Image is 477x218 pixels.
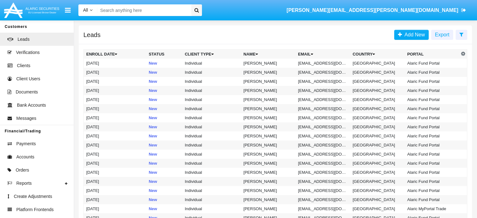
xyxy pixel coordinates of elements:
td: [GEOGRAPHIC_DATA] [350,150,405,159]
td: [GEOGRAPHIC_DATA] [350,95,405,104]
td: [GEOGRAPHIC_DATA] [350,159,405,168]
td: Individual [182,86,241,95]
td: New [146,131,182,141]
a: [PERSON_NAME][EMAIL_ADDRESS][PERSON_NAME][DOMAIN_NAME] [284,2,469,19]
span: Reports [16,180,32,187]
td: Alaric Fund Portal [405,141,459,150]
td: [EMAIL_ADDRESS][DOMAIN_NAME] [295,104,350,113]
span: Verifications [16,49,40,56]
span: [PERSON_NAME][EMAIL_ADDRESS][PERSON_NAME][DOMAIN_NAME] [287,8,458,13]
td: Individual [182,113,241,122]
td: [GEOGRAPHIC_DATA] [350,122,405,131]
td: [DATE] [84,131,146,141]
td: Alaric Fund Portal [405,131,459,141]
td: Alaric Fund Portal [405,86,459,95]
th: Enroll Date [84,50,146,59]
td: [EMAIL_ADDRESS][DOMAIN_NAME][PERSON_NAME] [295,204,350,213]
span: Payments [16,141,36,147]
span: Create Adjustments [14,193,52,200]
td: [PERSON_NAME] [241,59,295,68]
td: [GEOGRAPHIC_DATA] [350,177,405,186]
td: [PERSON_NAME] [241,168,295,177]
td: [DATE] [84,195,146,204]
span: All [83,8,88,13]
a: Add New [394,30,429,40]
td: New [146,122,182,131]
td: [PERSON_NAME] [241,95,295,104]
td: [GEOGRAPHIC_DATA] [350,204,405,213]
span: Clients [17,62,30,69]
th: Status [146,50,182,59]
td: [DATE] [84,168,146,177]
td: [PERSON_NAME] [241,177,295,186]
td: Alaric Fund Portal [405,77,459,86]
td: [DATE] [84,122,146,131]
td: [DATE] [84,77,146,86]
td: [DATE] [84,95,146,104]
td: [GEOGRAPHIC_DATA] [350,86,405,95]
span: Orders [16,167,29,173]
td: Alaric Fund Portal [405,122,459,131]
td: [PERSON_NAME] [241,159,295,168]
td: [GEOGRAPHIC_DATA] [350,168,405,177]
td: New [146,95,182,104]
span: Documents [16,89,38,95]
td: [GEOGRAPHIC_DATA] [350,77,405,86]
td: New [146,186,182,195]
td: [DATE] [84,86,146,95]
span: Client Users [16,76,40,82]
span: Leads [18,36,29,43]
td: [GEOGRAPHIC_DATA] [350,141,405,150]
td: [EMAIL_ADDRESS][DOMAIN_NAME] [295,177,350,186]
td: Individual [182,95,241,104]
td: [PERSON_NAME] [241,68,295,77]
td: [PERSON_NAME] [241,150,295,159]
td: Alaric Fund Portal [405,95,459,104]
td: Alaric Fund Portal [405,168,459,177]
td: New [146,195,182,204]
td: Alaric Fund Portal [405,113,459,122]
td: Alaric Fund Portal [405,68,459,77]
td: New [146,204,182,213]
td: Alaric MyPortal Trade [405,204,459,213]
td: [PERSON_NAME] [241,104,295,113]
td: [DATE] [84,104,146,113]
td: Individual [182,104,241,113]
td: New [146,159,182,168]
td: [DATE] [84,177,146,186]
td: Alaric Fund Portal [405,159,459,168]
td: [GEOGRAPHIC_DATA] [350,131,405,141]
td: [DATE] [84,150,146,159]
td: [PERSON_NAME] [241,131,295,141]
td: Individual [182,141,241,150]
td: [EMAIL_ADDRESS][DOMAIN_NAME] [295,131,350,141]
button: Export [431,30,453,40]
td: [GEOGRAPHIC_DATA] [350,104,405,113]
td: Alaric Fund Portal [405,59,459,68]
td: Individual [182,195,241,204]
th: Country [350,50,405,59]
span: Messages [16,115,36,122]
td: Alaric Fund Portal [405,104,459,113]
td: [GEOGRAPHIC_DATA] [350,186,405,195]
td: [PERSON_NAME] [241,195,295,204]
td: [EMAIL_ADDRESS][DOMAIN_NAME] [295,159,350,168]
span: Platform Frontends [16,206,54,213]
td: New [146,168,182,177]
td: [DATE] [84,186,146,195]
th: Client Type [182,50,241,59]
th: Name [241,50,295,59]
td: Individual [182,159,241,168]
td: Individual [182,204,241,213]
th: Portal [405,50,459,59]
td: [PERSON_NAME] [241,204,295,213]
td: Individual [182,150,241,159]
td: Individual [182,77,241,86]
td: [DATE] [84,141,146,150]
td: [EMAIL_ADDRESS][DOMAIN_NAME] [295,86,350,95]
td: New [146,104,182,113]
th: Email [295,50,350,59]
td: [EMAIL_ADDRESS][DOMAIN_NAME] [295,95,350,104]
td: [EMAIL_ADDRESS][DOMAIN_NAME] [295,122,350,131]
td: [GEOGRAPHIC_DATA] [350,59,405,68]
